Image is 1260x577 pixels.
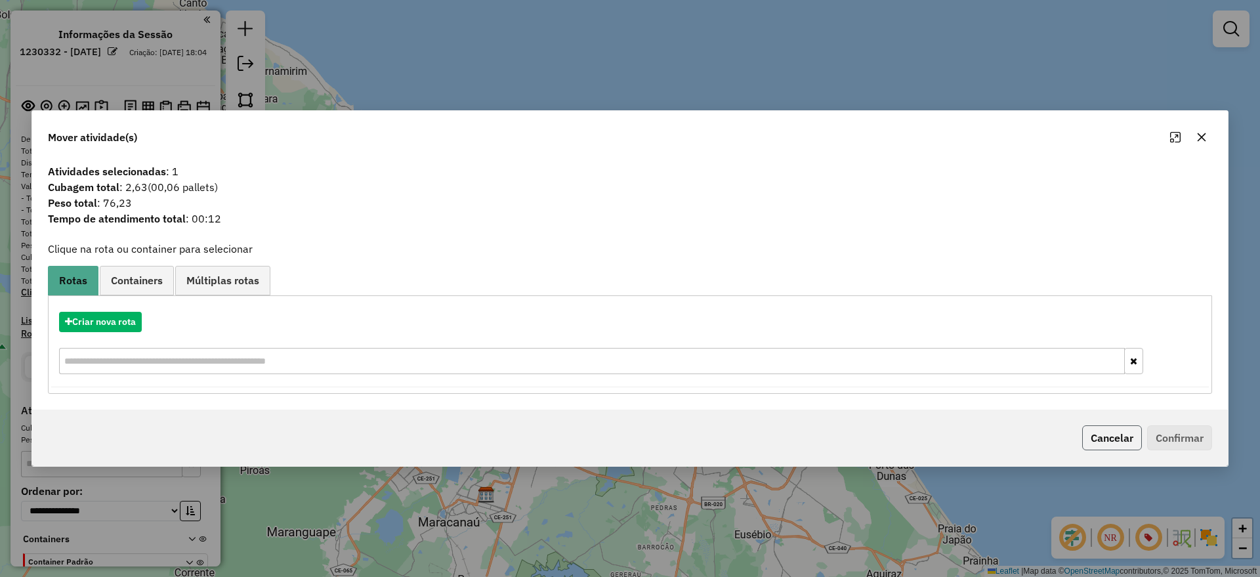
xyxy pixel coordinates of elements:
strong: Peso total [48,196,97,209]
button: Maximize [1165,127,1186,148]
button: Cancelar [1082,425,1142,450]
span: Mover atividade(s) [48,129,137,145]
strong: Tempo de atendimento total [48,212,186,225]
strong: Atividades selecionadas [48,165,166,178]
span: Múltiplas rotas [186,275,259,286]
button: Criar nova rota [59,312,142,332]
span: Containers [111,275,163,286]
span: : 1 [40,163,1220,179]
span: : 2,63 [40,179,1220,195]
span: Rotas [59,275,87,286]
label: Clique na rota ou container para selecionar [48,241,253,257]
strong: Cubagem total [48,181,119,194]
span: : 00:12 [40,211,1220,226]
span: (00,06 pallets) [148,181,218,194]
span: : 76,23 [40,195,1220,211]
